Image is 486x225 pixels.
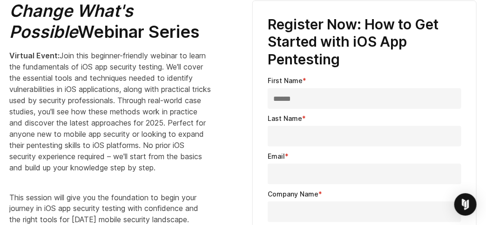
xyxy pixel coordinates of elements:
span: Join this beginner-friendly webinar to learn the fundamentals of iOS app security testing. We'll ... [9,51,211,172]
div: Open Intercom Messenger [454,193,477,216]
span: Company Name [268,190,318,198]
strong: Virtual Event: [9,51,60,60]
span: Email [268,152,285,160]
span: This session will give you the foundation to begin your journey in iOS app security testing with ... [9,193,198,225]
span: Last Name [268,114,302,122]
h3: Register Now: How to Get Started with iOS App Pentesting [268,16,461,69]
em: Change What's Possible [9,0,133,42]
h2: Webinar Series [9,0,211,42]
span: First Name [268,77,303,84]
